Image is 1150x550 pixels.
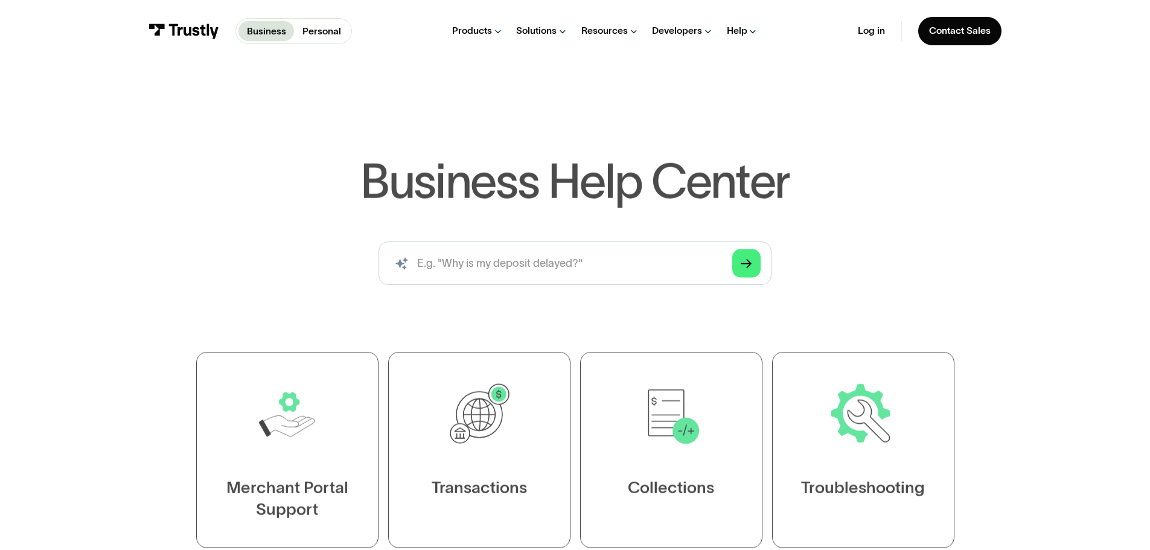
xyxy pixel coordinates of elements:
[918,17,1001,45] a: Contact Sales
[294,21,349,41] a: Personal
[628,477,714,499] div: Collections
[379,241,771,285] input: search
[929,25,991,37] div: Contact Sales
[858,25,885,37] a: Log in
[801,477,925,499] div: Troubleshooting
[149,24,219,39] img: Trustly Logo
[580,352,762,548] a: Collections
[388,352,570,548] a: Transactions
[581,25,628,37] div: Resources
[379,241,771,285] form: Search
[360,158,790,205] h1: Business Help Center
[652,25,702,37] div: Developers
[727,25,747,37] div: Help
[196,352,379,548] a: Merchant Portal Support
[516,25,557,37] div: Solutions
[771,352,954,548] a: Troubleshooting
[224,477,351,520] div: Merchant Portal Support
[432,477,527,499] div: Transactions
[302,24,341,39] p: Personal
[247,24,286,39] p: Business
[452,25,492,37] div: Products
[238,21,294,41] a: Business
